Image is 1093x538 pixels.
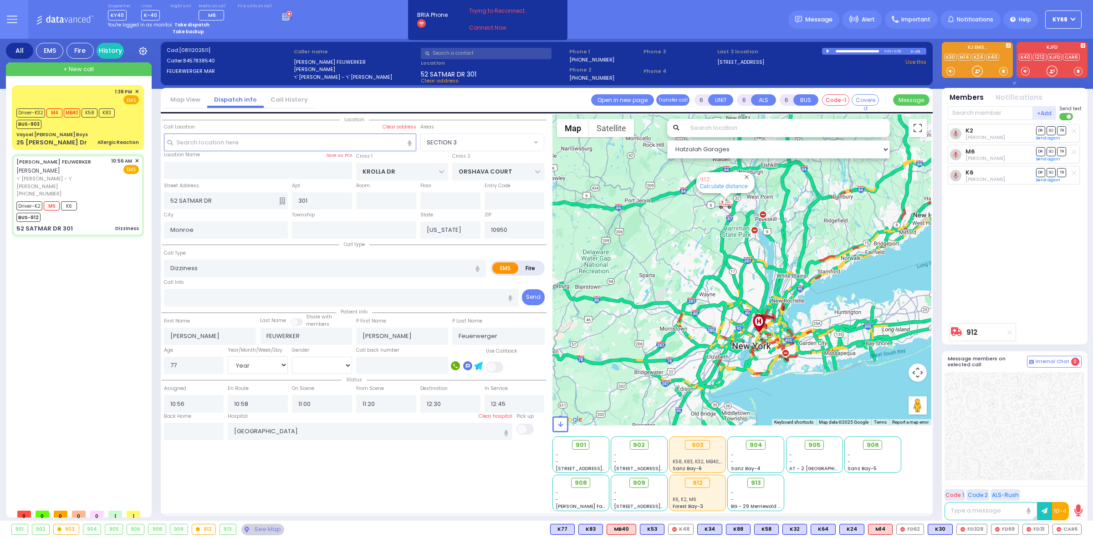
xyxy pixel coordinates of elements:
span: - [556,458,558,465]
a: Send again [1036,135,1060,141]
span: Patient info [336,308,372,315]
span: SO [1047,168,1056,177]
img: red-radio-icon.svg [995,527,1000,532]
span: Status [342,376,367,383]
a: K40 [1019,54,1032,61]
input: Search a contact [421,48,552,59]
span: 906 [867,441,879,450]
span: - [848,451,850,458]
span: 1:38 PM [115,88,132,95]
button: +Add [1033,106,1057,120]
span: TR [1057,147,1066,156]
label: Medic on call [199,4,227,9]
a: [PERSON_NAME] FEUWERKER [16,158,91,165]
span: - [556,489,558,496]
label: Floor [420,182,431,190]
span: Internal Chat [1036,359,1069,365]
button: ALS-Rush [991,489,1020,501]
div: FD69 [991,524,1019,535]
span: Phone 2 [569,66,640,74]
div: ALS [868,524,893,535]
label: On Scene [292,385,314,392]
span: - [789,458,792,465]
div: 904 [83,524,101,534]
span: You're logged in as monitor. [108,21,173,28]
span: Sanz Bay-5 [848,465,877,472]
span: Phone 3 [644,48,715,56]
input: Search location here [164,133,416,151]
span: K-40 [141,10,160,20]
span: 0 [1071,358,1079,366]
img: red-radio-icon.svg [672,527,677,532]
div: Lenox Hill Hospital [751,314,767,333]
span: BUS-903 [16,120,41,129]
div: CAR6 [1052,524,1082,535]
span: 0 [54,511,67,518]
div: / [892,46,894,56]
label: Street Address [164,182,199,190]
small: Share with [306,313,332,320]
div: 909 [170,524,188,534]
label: FEUERWERGER MAR [167,67,291,75]
button: Members [950,92,984,103]
label: Night unit [170,4,191,9]
a: Dispatch info [207,95,264,104]
button: Code 1 [945,489,965,501]
span: 0 [72,511,86,518]
div: FD31 [1022,524,1049,535]
input: Search location [684,119,890,137]
div: K88 [726,524,751,535]
div: BLS [578,524,603,535]
span: 909 [633,478,645,487]
div: See map [241,524,284,535]
span: Driver-K2 [16,201,42,210]
label: Cross 1 [356,153,373,160]
span: - [556,451,558,458]
span: DR [1036,126,1045,135]
div: All [6,43,33,59]
span: 913 [751,478,761,487]
span: Phone 1 [569,48,640,56]
div: BLS [640,524,664,535]
span: 0 [36,511,49,518]
div: BLS [754,524,779,535]
label: Use Callback [486,348,517,355]
div: BLS [811,524,836,535]
span: Phone 4 [644,67,715,75]
a: Map View [163,95,207,104]
button: UNIT [708,94,733,106]
div: 913 [220,524,236,534]
label: Call back number [356,347,399,354]
span: - [848,458,850,465]
label: Lines [141,4,160,9]
span: 901 [576,441,586,450]
a: Send again [1036,156,1060,162]
span: Other building occupants [279,197,286,205]
div: 912 [719,198,732,210]
div: 912 [685,478,710,488]
span: Sanz Bay-4 [731,465,761,472]
label: Turn off text [1059,112,1074,121]
span: - [556,496,558,503]
label: Dispatcher [108,4,131,9]
div: Vayoel [PERSON_NAME] Boys [16,131,88,138]
a: History [97,43,124,59]
label: Location Name [164,151,200,159]
button: Close [742,173,751,181]
span: BRIA Phone [417,11,448,19]
label: Fire units on call [238,4,272,9]
span: K83 [99,108,115,118]
label: Back Home [164,413,191,420]
label: Township [292,211,315,219]
span: ky68 [1052,15,1067,24]
div: 905 [105,524,123,534]
span: [PERSON_NAME] [16,167,60,174]
a: K40 [986,54,999,61]
span: - [614,489,617,496]
span: Trying to Reconnect... [469,7,541,15]
span: M6 [208,11,216,19]
span: [0811202511] [179,46,210,54]
span: 0 [17,511,31,518]
button: Show street map [557,119,589,137]
img: red-radio-icon.svg [1027,527,1031,532]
